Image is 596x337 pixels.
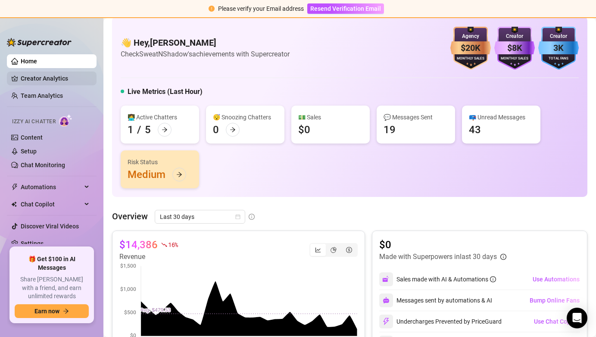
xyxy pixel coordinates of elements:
[298,112,363,122] div: 💵 Sales
[230,127,236,133] span: arrow-right
[161,242,167,248] span: fall
[494,27,535,70] img: purple-badge-B9DA21FR.svg
[331,247,337,253] span: pie-chart
[384,123,396,137] div: 19
[15,304,89,318] button: Earn nowarrow-right
[128,112,192,122] div: 👩‍💻 Active Chatters
[34,308,59,315] span: Earn now
[128,157,192,167] div: Risk Status
[469,123,481,137] div: 43
[538,56,579,62] div: Total Fans
[21,72,90,85] a: Creator Analytics
[309,243,358,257] div: segmented control
[530,297,580,304] span: Bump Online Fans
[382,275,390,283] img: svg%3e
[450,41,491,55] div: $20K
[15,275,89,301] span: Share [PERSON_NAME] with a friend, and earn unlimited rewards
[532,272,580,286] button: Use Automations
[534,315,580,328] button: Use Chat Copilot
[538,32,579,41] div: Creator
[450,27,491,70] img: bronze-badge-qSZam9Wu.svg
[162,127,168,133] span: arrow-right
[383,297,390,304] img: svg%3e
[533,276,580,283] span: Use Automations
[209,6,215,12] span: exclamation-circle
[21,162,65,168] a: Chat Monitoring
[298,123,310,137] div: $0
[21,197,82,211] span: Chat Copilot
[500,254,506,260] span: info-circle
[538,27,579,70] img: blue-badge-DgoSNQY1.svg
[112,210,148,223] article: Overview
[21,240,44,247] a: Settings
[119,252,178,262] article: Revenue
[15,255,89,272] span: 🎁 Get $100 in AI Messages
[59,114,72,127] img: AI Chatter
[534,318,580,325] span: Use Chat Copilot
[379,315,502,328] div: Undercharges Prevented by PriceGuard
[7,38,72,47] img: logo-BBDzfeDw.svg
[218,4,304,13] div: Please verify your Email address
[346,247,352,253] span: dollar-circle
[168,240,178,249] span: 16 %
[494,41,535,55] div: $8K
[121,49,290,59] article: Check SweatNShadow's achievements with Supercreator
[384,112,448,122] div: 💬 Messages Sent
[11,184,18,190] span: thunderbolt
[529,293,580,307] button: Bump Online Fans
[469,112,534,122] div: 📪 Unread Messages
[235,214,240,219] span: calendar
[121,37,290,49] h4: 👋 Hey, [PERSON_NAME]
[213,123,219,137] div: 0
[145,123,151,137] div: 5
[21,134,43,141] a: Content
[567,308,587,328] div: Open Intercom Messenger
[21,223,79,230] a: Discover Viral Videos
[494,56,535,62] div: Monthly Sales
[119,238,158,252] article: $14,386
[490,276,496,282] span: info-circle
[11,201,17,207] img: Chat Copilot
[450,56,491,62] div: Monthly Sales
[12,118,56,126] span: Izzy AI Chatter
[160,210,240,223] span: Last 30 days
[310,5,381,12] span: Resend Verification Email
[21,92,63,99] a: Team Analytics
[21,148,37,155] a: Setup
[128,123,134,137] div: 1
[307,3,384,14] button: Resend Verification Email
[379,238,506,252] article: $0
[21,180,82,194] span: Automations
[379,293,492,307] div: Messages sent by automations & AI
[382,318,390,325] img: svg%3e
[63,308,69,314] span: arrow-right
[249,214,255,220] span: info-circle
[315,247,321,253] span: line-chart
[494,32,535,41] div: Creator
[450,32,491,41] div: Agency
[213,112,278,122] div: 😴 Snoozing Chatters
[538,41,579,55] div: 3K
[21,58,37,65] a: Home
[379,252,497,262] article: Made with Superpowers in last 30 days
[128,87,203,97] h5: Live Metrics (Last Hour)
[396,275,496,284] div: Sales made with AI & Automations
[176,172,182,178] span: arrow-right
